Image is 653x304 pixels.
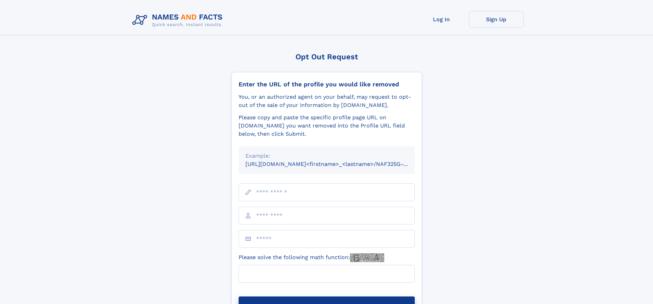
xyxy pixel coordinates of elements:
[231,52,422,61] div: Opt Out Request
[239,81,415,88] div: Enter the URL of the profile you would like removed
[130,11,228,29] img: Logo Names and Facts
[469,11,524,28] a: Sign Up
[245,161,428,167] small: [URL][DOMAIN_NAME]<firstname>_<lastname>/NAF325G-xxxxxxxx
[245,152,408,160] div: Example:
[239,93,415,109] div: You, or an authorized agent on your behalf, may request to opt-out of the sale of your informatio...
[239,113,415,138] div: Please copy and paste the specific profile page URL on [DOMAIN_NAME] you want removed into the Pr...
[239,253,384,262] label: Please solve the following math function:
[414,11,469,28] a: Log In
